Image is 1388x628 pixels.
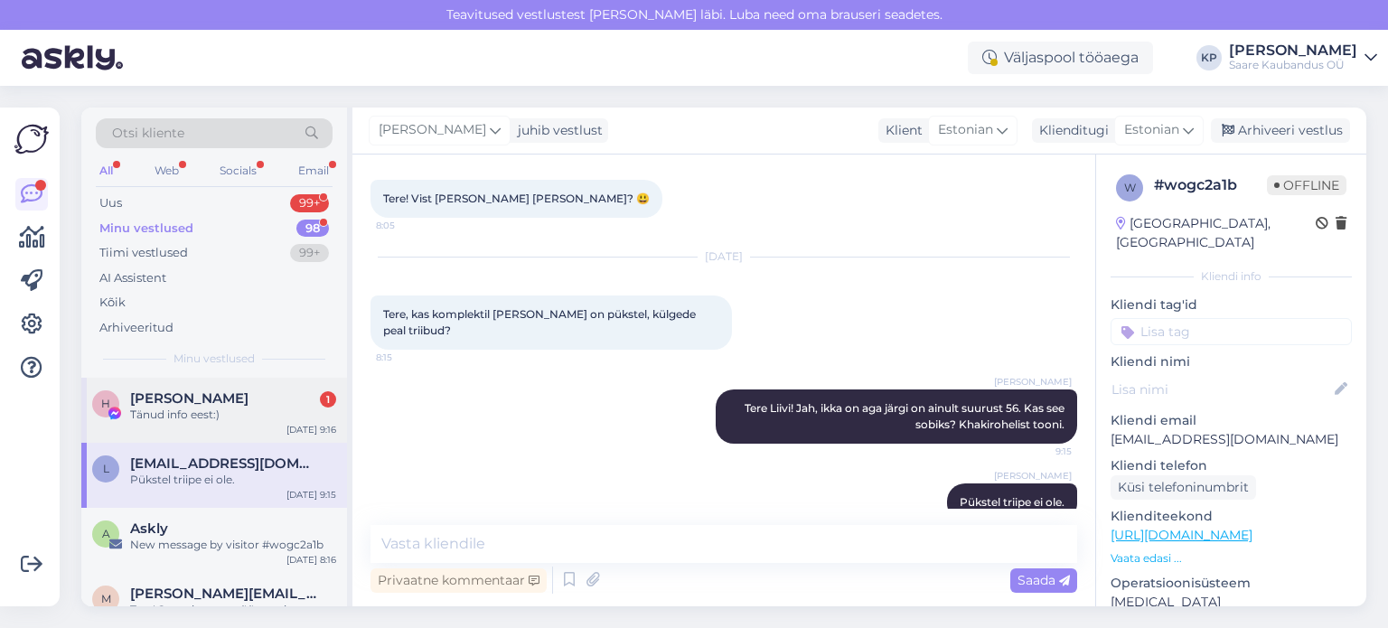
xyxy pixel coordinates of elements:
[383,307,699,337] span: Tere, kas komplektil [PERSON_NAME] on pükstel, külgede peal triibud?
[1032,121,1109,140] div: Klienditugi
[320,391,336,408] div: 1
[173,351,255,367] span: Minu vestlused
[994,469,1072,483] span: [PERSON_NAME]
[99,220,193,238] div: Minu vestlused
[960,495,1064,509] span: Pükstel triipe ei ole.
[1111,411,1352,430] p: Kliendi email
[376,351,444,364] span: 8:15
[1124,120,1179,140] span: Estonian
[290,194,329,212] div: 99+
[130,390,249,407] span: Helen Lumi
[1111,475,1256,500] div: Küsi telefoninumbrit
[102,527,110,540] span: A
[370,248,1077,265] div: [DATE]
[151,159,183,183] div: Web
[1111,574,1352,593] p: Operatsioonisüsteem
[1196,45,1222,70] div: KP
[295,159,333,183] div: Email
[96,159,117,183] div: All
[1229,43,1357,58] div: [PERSON_NAME]
[101,397,110,410] span: H
[1111,295,1352,314] p: Kliendi tag'id
[216,159,260,183] div: Socials
[1111,352,1352,371] p: Kliendi nimi
[130,586,318,602] span: mann.paev@mail.ee
[1267,175,1346,195] span: Offline
[1111,456,1352,475] p: Kliendi telefon
[1111,550,1352,567] p: Vaata edasi ...
[286,423,336,436] div: [DATE] 9:16
[994,375,1072,389] span: [PERSON_NAME]
[130,455,318,472] span: liiviasukyl@gmail.com
[1111,268,1352,285] div: Kliendi info
[99,194,122,212] div: Uus
[112,124,184,143] span: Otsi kliente
[130,407,336,423] div: Tänud info eest:)
[14,122,49,156] img: Askly Logo
[511,121,603,140] div: juhib vestlust
[1229,58,1357,72] div: Saare Kaubandus OÜ
[379,120,486,140] span: [PERSON_NAME]
[376,219,444,232] span: 8:05
[1004,445,1072,458] span: 9:15
[1111,507,1352,526] p: Klienditeekond
[1111,430,1352,449] p: [EMAIL_ADDRESS][DOMAIN_NAME]
[968,42,1153,74] div: Väljaspool tööaega
[745,401,1067,431] span: Tere Liivi! Jah, ikka on aga järgi on ainult suurust 56. Kas see sobiks? Khakirohelist tooni.
[130,520,168,537] span: Askly
[99,294,126,312] div: Kõik
[130,472,336,488] div: Pükstel triipe ei ole.
[1124,181,1136,194] span: w
[1229,43,1377,72] a: [PERSON_NAME]Saare Kaubandus OÜ
[938,120,993,140] span: Estonian
[286,488,336,501] div: [DATE] 9:15
[101,592,111,605] span: m
[383,192,650,205] span: Tere! Vist [PERSON_NAME] [PERSON_NAME]? 😃
[286,553,336,567] div: [DATE] 8:16
[1111,318,1352,345] input: Lisa tag
[1154,174,1267,196] div: # wogc2a1b
[296,220,329,238] div: 98
[1211,118,1350,143] div: Arhiveeri vestlus
[370,568,547,593] div: Privaatne kommentaar
[878,121,923,140] div: Klient
[99,269,166,287] div: AI Assistent
[130,537,336,553] div: New message by visitor #wogc2a1b
[1018,572,1070,588] span: Saada
[1111,593,1352,612] p: [MEDICAL_DATA]
[1111,527,1252,543] a: [URL][DOMAIN_NAME]
[99,244,188,262] div: Tiimi vestlused
[1111,380,1331,399] input: Lisa nimi
[99,319,173,337] div: Arhiveeritud
[103,462,109,475] span: l
[290,244,329,262] div: 99+
[1116,214,1316,252] div: [GEOGRAPHIC_DATA], [GEOGRAPHIC_DATA]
